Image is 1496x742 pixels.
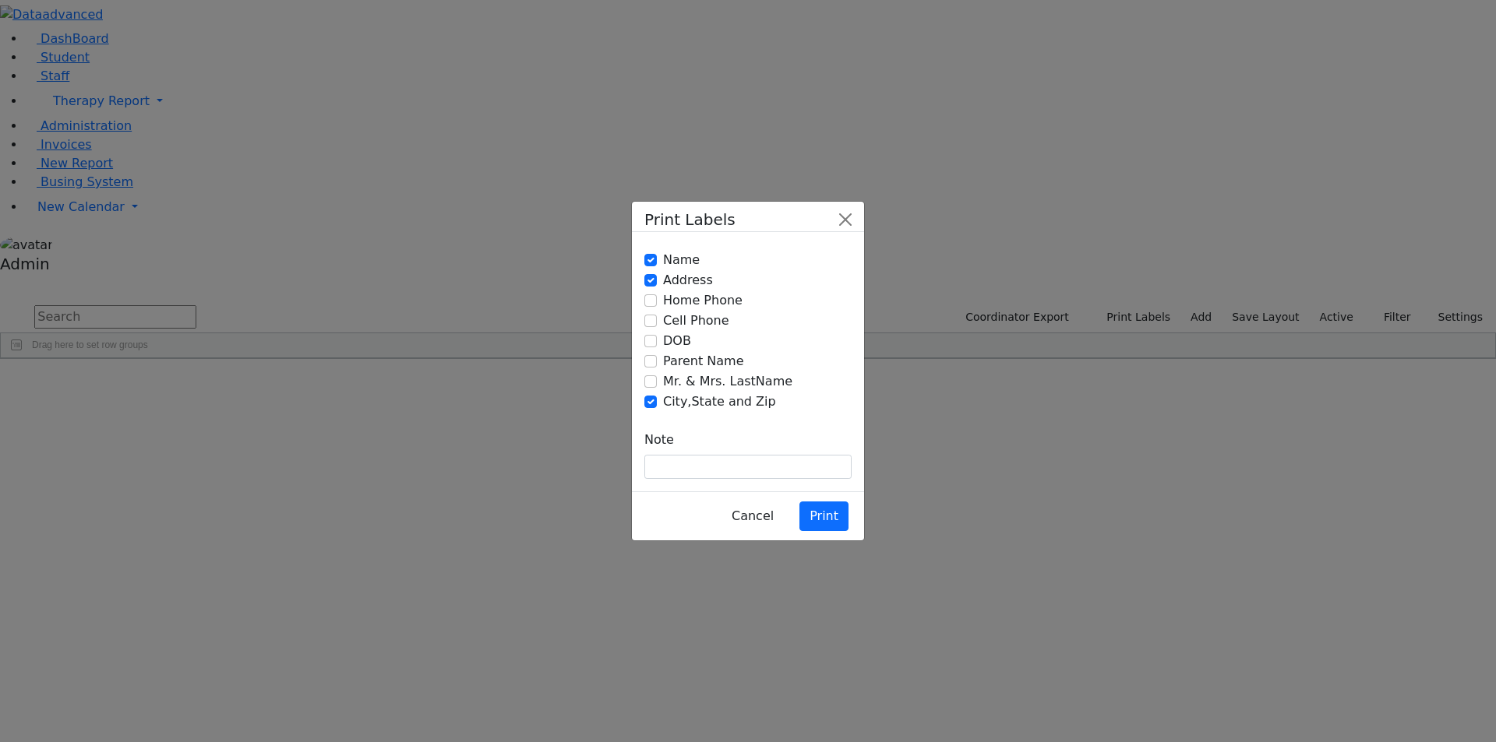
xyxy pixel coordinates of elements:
button: Print [799,501,849,531]
label: City,State and Zip [663,392,776,411]
label: Note [644,425,674,455]
label: Parent Name [663,352,744,371]
h5: Print Labels [644,208,736,231]
label: Cell Phone [663,311,729,330]
label: DOB [663,332,691,350]
label: Mr. & Mrs. LastName [663,372,792,391]
label: Home Phone [663,291,743,310]
button: Close [833,207,858,232]
label: Address [663,271,713,290]
button: Cancel [722,501,784,531]
label: Name [663,251,700,269]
